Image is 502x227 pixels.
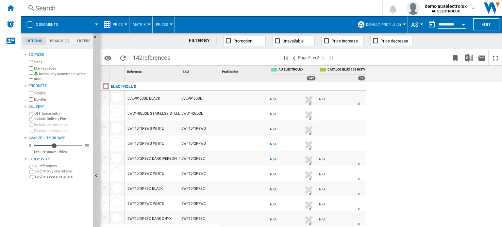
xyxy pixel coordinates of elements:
[27,143,33,148] div: 0
[29,150,33,154] input: Display delivery price
[34,66,91,71] label: Marketplaces
[181,66,219,76] div: SKU Sort None
[327,50,335,65] button: Last page
[270,141,276,148] div: N/A
[28,136,91,141] div: Availability 38 Days
[458,18,469,29] button: Open calendar
[180,196,219,211] div: EWF1043R7WC
[358,76,365,81] div: 67 offers sold by CATALOG ELUX 163 HISTORICAL
[319,216,326,223] div: N/A
[270,96,276,103] div: N/A
[23,37,46,45] md-tab-item: Options
[473,18,499,30] button: Edit
[7,20,14,28] img: alerts-logo.svg
[307,76,316,81] div: 142 offers sold by AU ELECTROLUX
[156,16,171,33] div: Prices
[408,16,425,33] md-menu: Currency
[83,143,91,148] div: 90
[309,176,311,183] div: Delivery Time : 0 day
[319,50,327,65] button: Next page
[319,96,326,103] div: N/A
[425,3,467,9] span: demo auselectrolux
[319,201,326,208] div: N/A
[270,156,276,163] div: N/A
[34,60,91,65] label: Sites
[156,23,168,27] span: Prices
[270,186,276,193] div: N/A
[366,16,404,33] button: Default profile (3)
[29,91,33,95] input: Singles
[127,211,172,226] div: EWF1242R9SC DARK ONYX
[34,174,91,179] label: Sold by several retailers
[278,67,316,73] span: AU ELECTROLUX
[127,70,142,73] span: Reference
[327,67,365,73] span: CATALOG ELUX 163 HISTORICAL
[34,111,91,116] label: OFF (price only)
[331,39,358,43] span: Price increase
[29,66,33,71] input: Marketplaces
[222,70,238,73] span: Profile Min
[34,91,91,96] label: Singles
[29,73,33,81] input: Include my assortment within stats
[223,36,266,46] button: Promotion
[29,129,33,133] input: Display delivery price
[111,66,124,76] div: Sort None
[425,18,438,31] button: md-calendar
[309,146,311,153] div: Delivery Time : 0 day
[103,16,126,33] div: Price
[380,39,408,43] span: Price decrease
[34,72,91,82] label: Include my assortment within stats
[101,52,114,64] button: Options
[489,50,502,65] button: Maximize
[270,66,317,82] div: AU ELECTROLUX 142 offers sold by AU ELECTROLUX
[180,90,219,105] div: EVEP916DSE
[309,116,311,122] div: Delivery Time : 0 day
[449,50,462,65] button: Bookmark this report
[366,23,401,27] span: Default profile (3)
[270,171,276,178] div: N/A
[221,66,268,76] div: Sort None
[34,72,38,75] img: mysite-bg-18x18.png
[34,116,91,121] label: Include Delivery Fee
[142,54,170,61] span: references
[113,23,123,27] span: Price
[270,216,276,223] div: N/A
[126,66,180,76] div: Reference Sort None
[272,36,315,46] button: Unavailable
[34,169,91,174] label: Sold by only one retailer
[29,97,33,102] input: Bundles
[46,37,73,45] md-tab-item: Brands (1)
[116,50,129,65] button: Reload
[36,23,58,27] span: 2 segments
[29,112,33,116] input: OFF (price only)
[34,97,91,102] label: Bundles
[28,83,91,89] div: Products
[358,191,360,198] div: Delivery Time : 0 day
[309,191,311,198] div: Delivery Time : 0 day
[34,122,91,127] label: Include delivery price
[282,50,290,65] button: First page
[127,121,164,136] div: EWF1041R9WB WHITE
[34,128,91,133] label: Display delivery price
[357,16,404,33] div: Default profile (3)
[181,66,219,76] div: Sort None
[319,156,326,163] div: N/A
[319,186,326,193] div: N/A
[370,36,413,46] button: Price decrease
[233,39,252,43] span: Promotion
[36,16,65,33] button: 2 segments
[29,117,33,122] input: Include Delivery Fee
[127,106,180,121] div: EWD1402DSE STAINLESS STEEL
[270,126,276,133] div: N/A
[282,39,304,43] span: Unavailable
[309,131,311,138] div: Delivery Time : 0 day
[180,211,219,226] div: EWF1242R9SC
[35,4,365,13] div: Search
[133,16,149,33] button: Matrix
[34,142,82,149] md-slider: Availability
[29,175,33,179] input: Sold by several retailers
[465,54,473,62] img: excel-24x24.png
[180,166,219,181] div: EWF1042R9WC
